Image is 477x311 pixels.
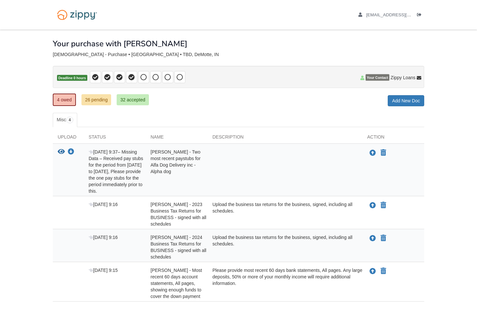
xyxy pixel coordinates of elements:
div: Upload the business tax returns for the business, signed, including all schedules. [208,201,362,227]
span: [DATE] 9:16 [89,202,118,207]
span: [DATE] 9:16 [89,235,118,240]
button: Declare Joseph Santelik - Two most recent paystubs for Alfa Dog Delivery inc - Alpha dog not appl... [380,149,387,157]
div: Upload [53,134,84,143]
button: View Joseph Santelik - Two most recent paystubs for Alfa Dog Delivery inc - Alpha dog [58,149,65,155]
a: Log out [417,12,424,19]
span: [DATE] 9:37 [89,149,118,155]
button: Upload Joseph Santelik - Two most recent paystubs for Alfa Dog Delivery inc - Alpha dog [369,149,377,157]
div: Name [146,134,208,143]
div: Upload the business tax returns for the business, signed, including all schedules. [208,234,362,260]
span: [PERSON_NAME] - Most recent 60 days account statements, All pages, showing enough funds to cover ... [151,268,202,299]
span: [PERSON_NAME] - Two most recent paystubs for Alfa Dog Delivery inc - Alpha dog [151,149,200,174]
a: 32 accepted [117,94,149,105]
div: [DEMOGRAPHIC_DATA] - Purchase • [GEOGRAPHIC_DATA] • TBD, DeMotte, IN [53,52,424,57]
span: [PERSON_NAME] - 2023 Business Tax Returns for BUSINESS - signed with all schedules [151,202,206,227]
span: 4 [66,117,74,123]
a: edit profile [358,12,441,19]
span: Deadline 0 hours [57,75,87,81]
div: Description [208,134,362,143]
h1: Your purchase with [PERSON_NAME] [53,39,187,48]
div: – Missing Data – Received pay stubs for the period from [DATE] to [DATE], Please provide the one ... [84,149,146,194]
div: Status [84,134,146,143]
a: Misc [53,113,77,127]
span: santelikstudio@gmail.com [366,12,441,17]
button: Upload Michell Santelik - 2024 Business Tax Returns for BUSINESS - signed with all schedules [369,234,377,243]
a: Download Joseph Santelik - Two most recent paystubs for Alfa Dog Delivery inc - Alpha dog [68,150,74,155]
span: Your Contact [366,74,389,81]
button: Declare Michell Santelik - Most recent 60 days account statements, All pages, showing enough fund... [380,267,387,275]
a: 4 owed [53,94,76,106]
button: Upload Michell Santelik - 2023 Business Tax Returns for BUSINESS - signed with all schedules [369,201,377,210]
div: Please provide most recent 60 days bank statements, All pages. Any large deposits, 50% or more of... [208,267,362,300]
span: [DATE] 9:15 [89,268,118,273]
a: Add New Doc [388,95,424,106]
img: Logo [53,7,101,23]
button: Declare Michell Santelik - 2023 Business Tax Returns for BUSINESS - signed with all schedules not... [380,201,387,209]
span: [PERSON_NAME] - 2024 Business Tax Returns for BUSINESS - signed with all schedules [151,235,206,259]
button: Declare Michell Santelik - 2024 Business Tax Returns for BUSINESS - signed with all schedules not... [380,234,387,242]
button: Upload Michell Santelik - Most recent 60 days account statements, All pages, showing enough funds... [369,267,377,275]
div: Action [362,134,424,143]
span: Zippy Loans [391,74,415,81]
a: 26 pending [81,94,111,105]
